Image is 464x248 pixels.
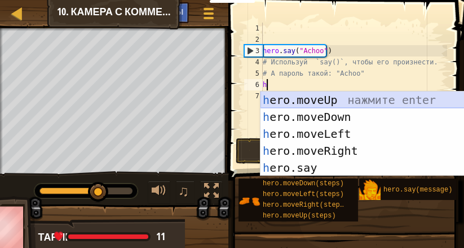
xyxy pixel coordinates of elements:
[244,23,263,34] div: 1
[176,181,195,204] button: ♫
[236,138,451,164] button: Запустить
[38,230,174,245] div: Тарин
[195,2,223,29] button: Показать меню игры
[263,190,344,198] span: hero.moveLeft(steps)
[383,186,452,194] span: hero.say(message)
[244,90,263,102] div: 7
[244,56,263,68] div: 4
[178,182,189,199] span: ♫
[245,45,263,56] div: 3
[244,68,263,79] div: 5
[54,232,165,242] div: health: 11 / 11
[244,34,263,45] div: 2
[156,229,165,243] span: 11
[112,2,143,23] button: Ask AI
[244,79,263,90] div: 6
[263,212,336,220] span: hero.moveUp(steps)
[263,201,348,209] span: hero.moveRight(steps)
[238,190,260,212] img: portrait.png
[263,180,344,188] span: hero.moveDown(steps)
[359,180,381,201] img: portrait.png
[148,181,170,204] button: Регулировать громкость
[118,6,137,17] span: Ask AI
[148,6,183,17] span: Советы
[200,181,223,204] button: Переключить полноэкранный режим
